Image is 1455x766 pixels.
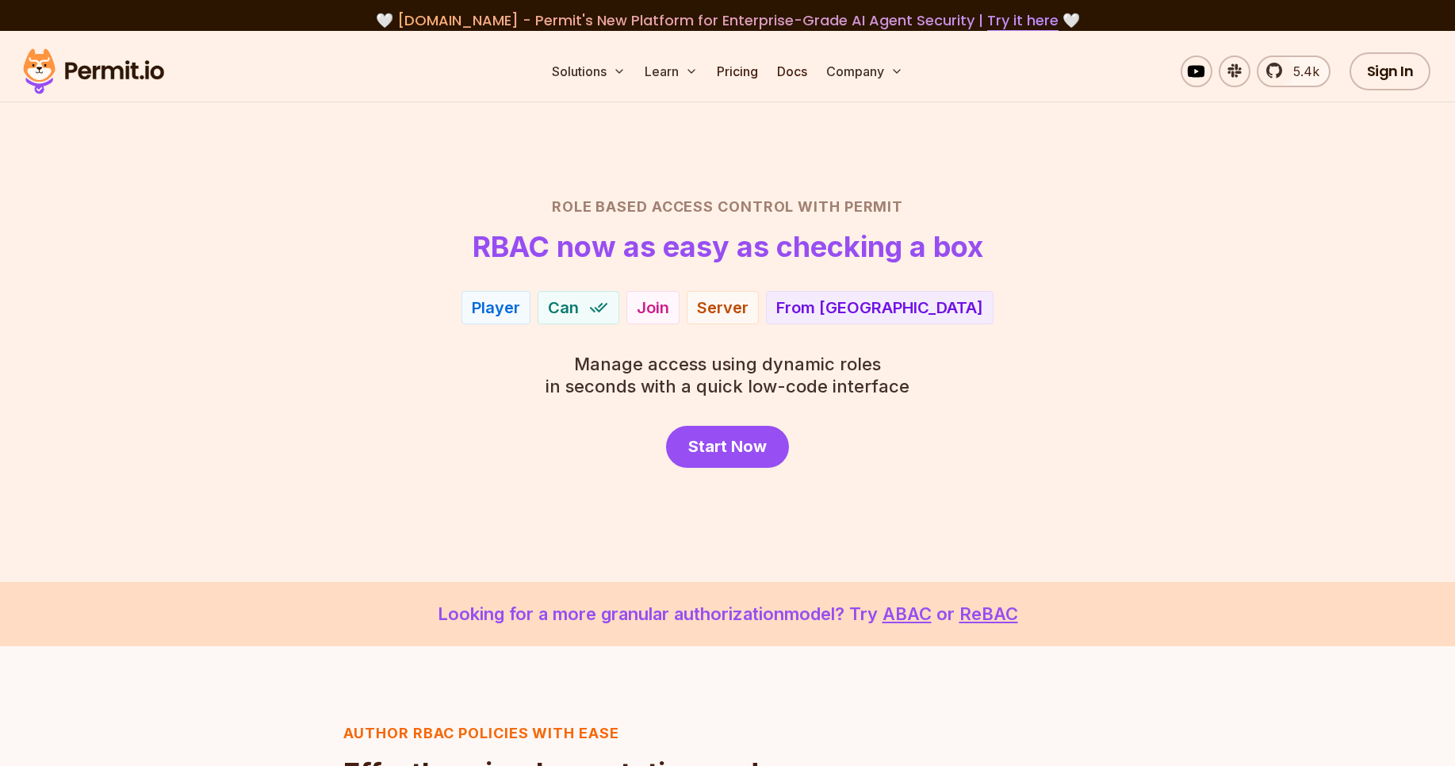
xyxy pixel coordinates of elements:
a: Docs [771,56,814,87]
button: Learn [638,56,704,87]
img: Permit logo [16,44,171,98]
a: ReBAC [959,603,1018,624]
button: Solutions [546,56,632,87]
span: 5.4k [1284,62,1319,81]
div: From [GEOGRAPHIC_DATA] [776,297,983,319]
h1: RBAC now as easy as checking a box [473,231,983,262]
a: ABAC [883,603,932,624]
div: Server [697,297,749,319]
p: Looking for a more granular authorization model? Try or [38,601,1417,627]
span: with Permit [798,196,903,218]
p: in seconds with a quick low-code interface [546,353,909,397]
div: Player [472,297,520,319]
div: Join [637,297,669,319]
span: [DOMAIN_NAME] - Permit's New Platform for Enterprise-Grade AI Agent Security | [397,10,1059,30]
a: 5.4k [1257,56,1331,87]
span: Start Now [688,435,767,458]
a: Pricing [710,56,764,87]
div: 🤍 🤍 [38,10,1417,32]
a: Try it here [987,10,1059,31]
h3: Author RBAC POLICIES with EASE [343,722,776,745]
span: Can [548,297,579,319]
a: Sign In [1350,52,1431,90]
button: Company [820,56,909,87]
a: Start Now [666,426,789,468]
span: Manage access using dynamic roles [546,353,909,375]
h2: Role Based Access Control [173,196,1283,218]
